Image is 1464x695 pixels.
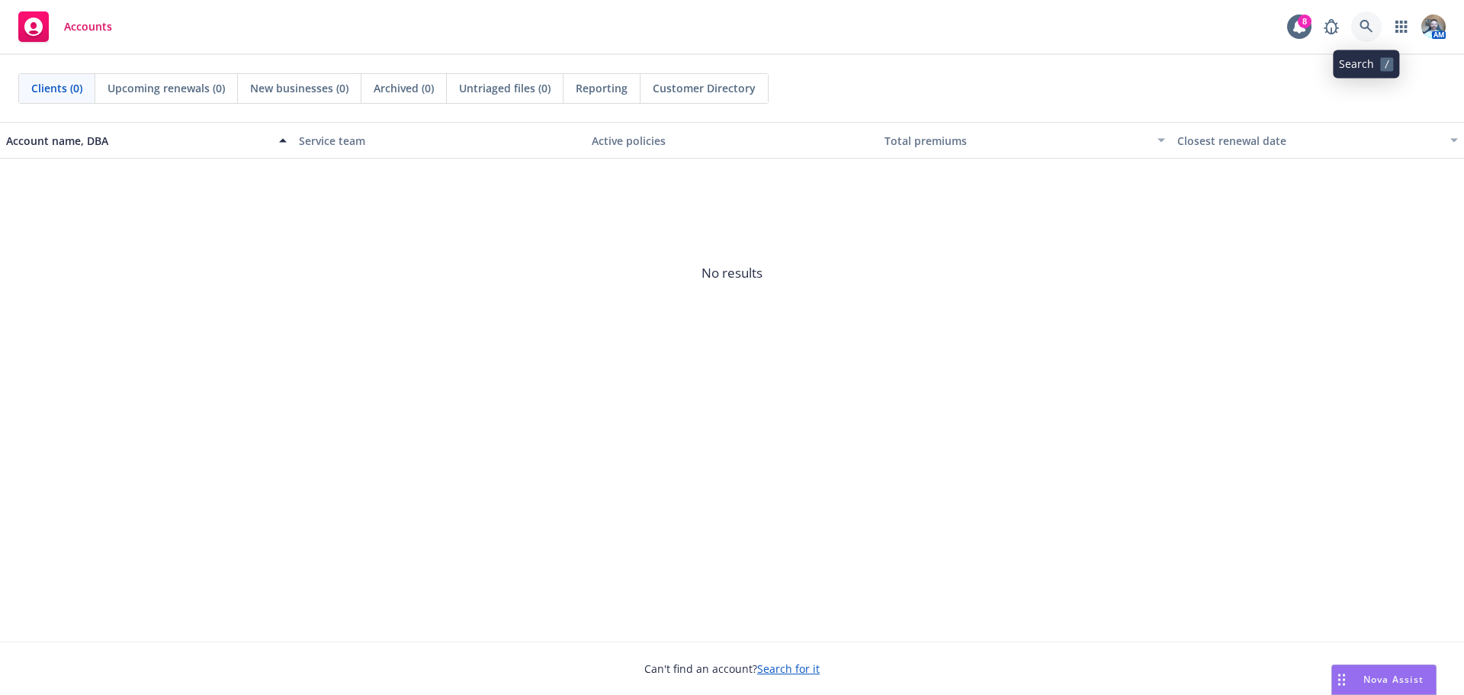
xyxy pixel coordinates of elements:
img: photo [1421,14,1446,39]
div: Active policies [592,133,872,149]
button: Closest renewal date [1171,122,1464,159]
span: Can't find an account? [644,661,820,677]
span: Customer Directory [653,80,756,96]
button: Nova Assist [1331,664,1437,695]
button: Active policies [586,122,878,159]
div: Drag to move [1332,665,1351,694]
div: Account name, DBA [6,133,270,149]
div: 8 [1298,14,1311,28]
span: New businesses (0) [250,80,348,96]
button: Total premiums [878,122,1171,159]
span: Reporting [576,80,628,96]
span: Clients (0) [31,80,82,96]
div: Total premiums [884,133,1148,149]
div: Closest renewal date [1177,133,1441,149]
div: Service team [299,133,579,149]
span: Nova Assist [1363,673,1424,686]
a: Search [1351,11,1382,42]
a: Report a Bug [1316,11,1347,42]
a: Switch app [1386,11,1417,42]
span: Accounts [64,21,112,33]
button: Service team [293,122,586,159]
span: Upcoming renewals (0) [108,80,225,96]
span: Archived (0) [374,80,434,96]
a: Accounts [12,5,118,48]
span: Untriaged files (0) [459,80,551,96]
a: Search for it [757,661,820,676]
